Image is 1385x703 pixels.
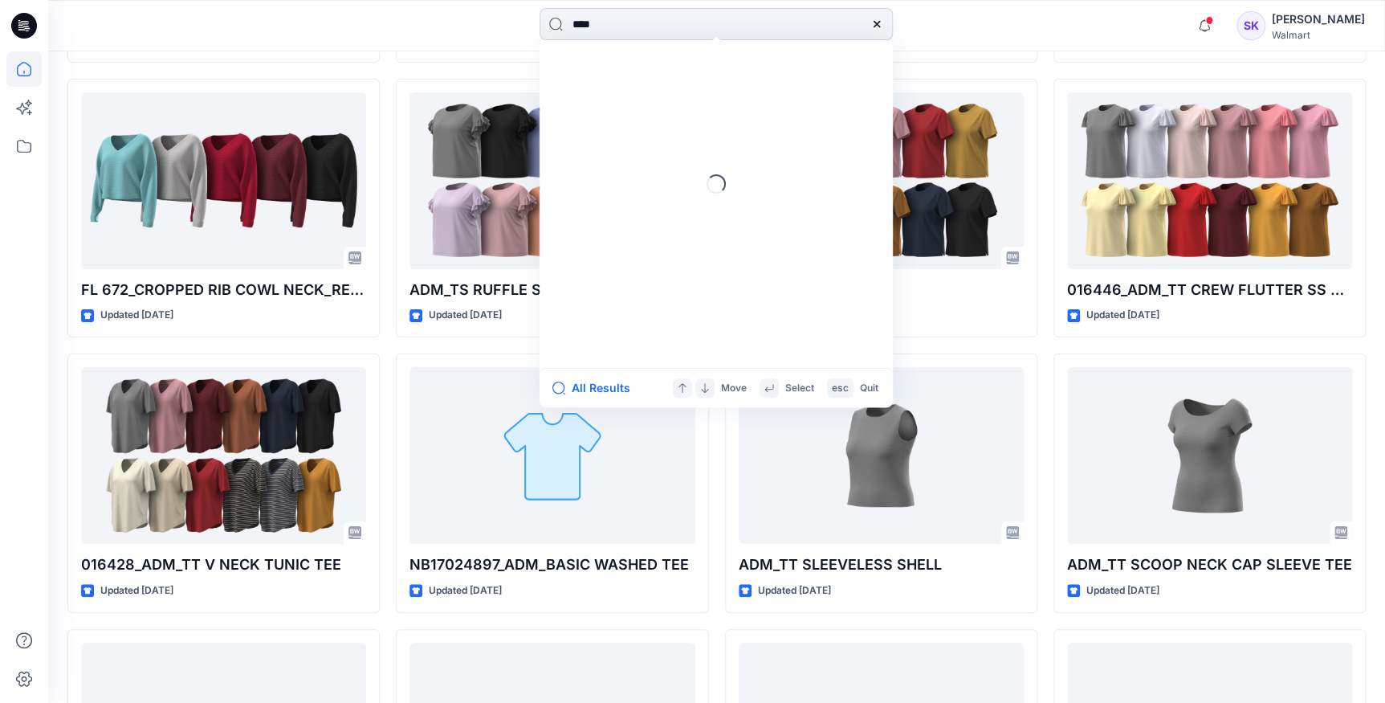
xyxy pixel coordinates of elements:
[860,380,878,397] p: Quit
[785,380,814,397] p: Select
[100,582,173,599] p: Updated [DATE]
[81,554,366,576] p: 016428_ADM_TT V NECK TUNIC TEE
[81,92,366,269] a: FL 672_CROPPED RIB COWL NECK_REVISED 0206
[1086,582,1159,599] p: Updated [DATE]
[1272,10,1365,29] div: [PERSON_NAME]
[1067,554,1352,576] p: ADM_TT SCOOP NECK CAP SLEEVE TEE
[1086,307,1159,324] p: Updated [DATE]
[409,92,695,269] a: ADM_TS RUFFLE SLV SCOOP TEE
[81,279,366,301] p: FL 672_CROPPED RIB COWL NECK_REVISED 0206
[429,582,502,599] p: Updated [DATE]
[409,367,695,544] a: NB17024897_ADM_BASIC WASHED TEE
[1236,11,1265,40] div: SK
[1272,29,1365,41] div: Walmart
[721,380,747,397] p: Move
[832,380,849,397] p: esc
[552,378,641,398] button: All Results
[739,554,1024,576] p: ADM_TT SLEEVELESS SHELL
[1067,279,1352,301] p: 016446_ADM_TT CREW FLUTTER SS TOP
[1067,92,1352,269] a: 016446_ADM_TT CREW FLUTTER SS TOP
[409,279,695,301] p: ADM_TS RUFFLE SLV SCOOP TEE
[100,307,173,324] p: Updated [DATE]
[429,307,502,324] p: Updated [DATE]
[758,582,831,599] p: Updated [DATE]
[739,367,1024,544] a: ADM_TT SLEEVELESS SHELL
[81,367,366,544] a: 016428_ADM_TT V NECK TUNIC TEE
[409,554,695,576] p: NB17024897_ADM_BASIC WASHED TEE
[1067,367,1352,544] a: ADM_TT SCOOP NECK CAP SLEEVE TEE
